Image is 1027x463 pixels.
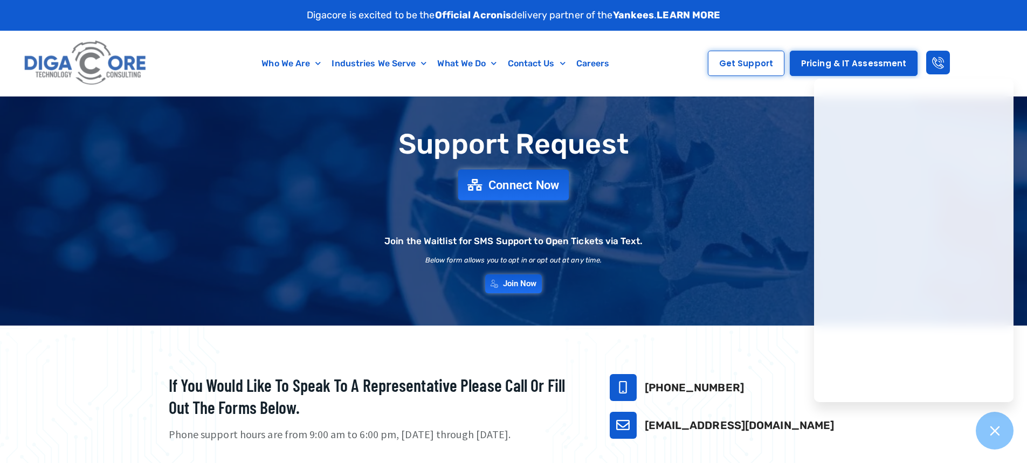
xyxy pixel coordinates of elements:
nav: Menu [202,51,670,76]
p: Phone support hours are from 9:00 am to 6:00 pm, [DATE] through [DATE]. [169,427,583,443]
a: Who We Are [256,51,326,76]
h1: Support Request [142,129,886,160]
h2: If you would like to speak to a representative please call or fill out the forms below. [169,374,583,419]
img: Digacore logo 1 [21,36,150,91]
a: What We Do [432,51,502,76]
span: Pricing & IT Assessment [801,59,906,67]
a: Pricing & IT Assessment [790,51,918,76]
a: 732-646-5725 [610,374,637,401]
a: LEARN MORE [657,9,720,21]
a: Contact Us [502,51,571,76]
span: Join Now [503,280,537,288]
span: Get Support [719,59,773,67]
a: Get Support [708,51,784,76]
strong: Yankees [613,9,654,21]
strong: Official Acronis [435,9,512,21]
a: [EMAIL_ADDRESS][DOMAIN_NAME] [645,419,835,432]
a: [PHONE_NUMBER] [645,381,744,394]
span: Connect Now [488,179,560,191]
a: Connect Now [458,169,569,200]
a: Industries We Serve [326,51,432,76]
p: Digacore is excited to be the delivery partner of the . [307,8,721,23]
iframe: Chatgenie Messenger [814,79,1014,402]
a: Careers [571,51,615,76]
a: Join Now [485,274,542,293]
h2: Join the Waitlist for SMS Support to Open Tickets via Text. [384,237,643,246]
h2: Below form allows you to opt in or opt out at any time. [425,257,602,264]
a: support@digacore.com [610,412,637,439]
